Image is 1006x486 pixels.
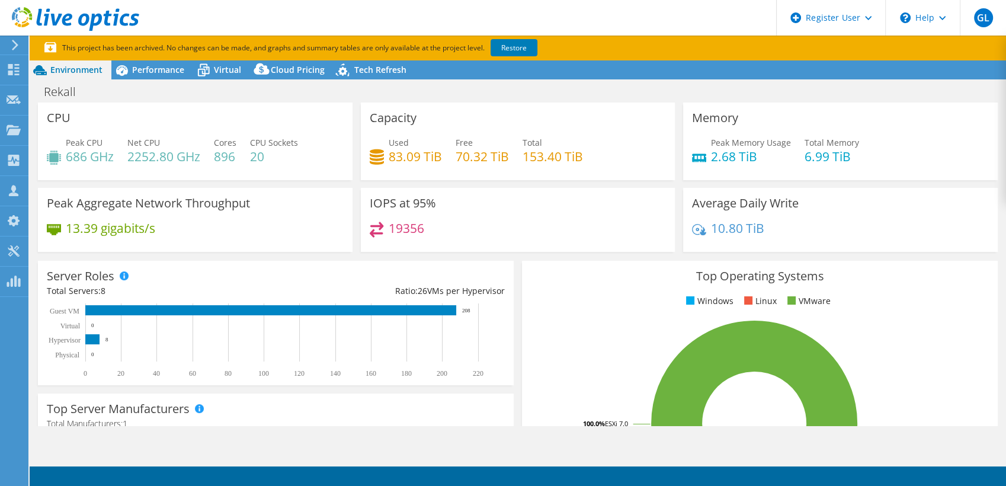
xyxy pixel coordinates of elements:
[101,285,105,296] span: 8
[271,64,325,75] span: Cloud Pricing
[55,351,79,359] text: Physical
[473,369,483,378] text: 220
[456,150,509,163] h4: 70.32 TiB
[418,285,427,296] span: 26
[805,137,859,148] span: Total Memory
[900,12,911,23] svg: \n
[456,137,473,148] span: Free
[153,369,160,378] text: 40
[50,307,79,315] text: Guest VM
[692,111,738,124] h3: Memory
[711,137,791,148] span: Peak Memory Usage
[47,402,190,415] h3: Top Server Manufacturers
[370,197,436,210] h3: IOPS at 95%
[974,8,993,27] span: GL
[523,137,542,148] span: Total
[117,369,124,378] text: 20
[66,150,114,163] h4: 686 GHz
[66,222,155,235] h4: 13.39 gigabits/s
[401,369,412,378] text: 180
[389,222,424,235] h4: 19356
[370,111,417,124] h3: Capacity
[605,419,628,428] tspan: ESXi 7.0
[127,137,160,148] span: Net CPU
[91,351,94,357] text: 0
[389,150,442,163] h4: 83.09 TiB
[47,197,250,210] h3: Peak Aggregate Network Throughput
[805,150,859,163] h4: 6.99 TiB
[47,417,505,430] h4: Total Manufacturers:
[683,295,733,308] li: Windows
[437,369,447,378] text: 200
[47,111,71,124] h3: CPU
[330,369,341,378] text: 140
[189,369,196,378] text: 60
[275,284,504,298] div: Ratio: VMs per Hypervisor
[84,369,87,378] text: 0
[60,322,81,330] text: Virtual
[49,336,81,344] text: Hypervisor
[741,295,777,308] li: Linux
[491,39,537,56] a: Restore
[784,295,831,308] li: VMware
[50,64,102,75] span: Environment
[132,64,184,75] span: Performance
[711,222,764,235] h4: 10.80 TiB
[583,419,605,428] tspan: 100.0%
[105,337,108,343] text: 8
[366,369,376,378] text: 160
[354,64,406,75] span: Tech Refresh
[127,150,200,163] h4: 2252.80 GHz
[523,150,583,163] h4: 153.40 TiB
[250,150,298,163] h4: 20
[531,270,989,283] h3: Top Operating Systems
[462,308,470,314] text: 208
[47,270,114,283] h3: Server Roles
[389,137,409,148] span: Used
[250,137,298,148] span: CPU Sockets
[294,369,305,378] text: 120
[258,369,269,378] text: 100
[91,322,94,328] text: 0
[225,369,232,378] text: 80
[123,418,127,429] span: 1
[214,150,236,163] h4: 896
[66,137,102,148] span: Peak CPU
[47,284,275,298] div: Total Servers:
[214,64,241,75] span: Virtual
[711,150,791,163] h4: 2.68 TiB
[214,137,236,148] span: Cores
[44,41,625,55] p: This project has been archived. No changes can be made, and graphs and summary tables are only av...
[39,85,94,98] h1: Rekall
[692,197,799,210] h3: Average Daily Write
